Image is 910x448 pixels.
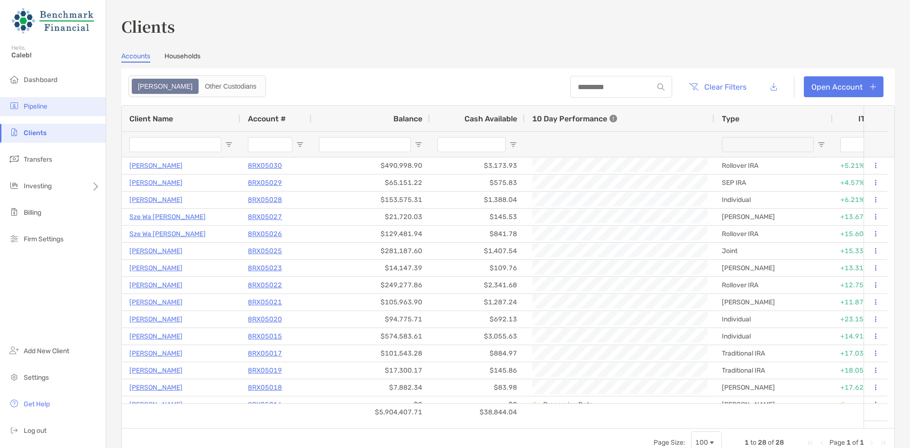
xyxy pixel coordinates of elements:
[430,260,525,276] div: $109.76
[543,401,599,409] p: Processing Data...
[437,137,506,152] input: Cash Available Filter Input
[129,245,182,257] a: [PERSON_NAME]
[430,362,525,379] div: $145.86
[840,311,882,327] div: +23.15%
[248,279,282,291] a: 8RX05022
[840,260,882,276] div: +13.31%
[248,365,282,376] a: 8RX05019
[129,194,182,206] p: [PERSON_NAME]
[129,177,182,189] a: [PERSON_NAME]
[311,404,430,421] div: $5,904,407.71
[311,379,430,396] div: $7,882.34
[121,52,150,63] a: Accounts
[714,174,833,191] div: SEP IRA
[657,83,664,91] img: input icon
[129,262,182,274] a: [PERSON_NAME]
[9,100,20,111] img: pipeline icon
[24,347,69,355] span: Add New Client
[430,396,525,413] div: $0
[654,439,685,447] div: Page Size:
[129,228,206,240] p: Sze Wa [PERSON_NAME]
[129,365,182,376] a: [PERSON_NAME]
[860,439,864,447] span: 1
[714,157,833,174] div: Rollover IRA
[714,226,833,242] div: Rollover IRA
[129,330,182,342] a: [PERSON_NAME]
[430,157,525,174] div: $3,173.93
[9,371,20,383] img: settings icon
[311,209,430,225] div: $21,720.03
[714,243,833,259] div: Joint
[311,174,430,191] div: $65,151.22
[129,160,182,172] a: [PERSON_NAME]
[840,346,882,361] div: +17.03%
[840,209,882,225] div: +13.67%
[248,330,282,342] a: 8RX05015
[714,192,833,208] div: Individual
[129,279,182,291] p: [PERSON_NAME]
[129,211,206,223] p: Sze Wa [PERSON_NAME]
[840,329,882,344] div: +14.91%
[311,157,430,174] div: $490,998.90
[129,296,182,308] p: [PERSON_NAME]
[430,174,525,191] div: $575.83
[714,396,833,413] div: [PERSON_NAME]
[840,363,882,378] div: +18.05%
[714,379,833,396] div: [PERSON_NAME]
[121,15,895,37] h3: Clients
[430,226,525,242] div: $841.78
[311,192,430,208] div: $153,575.31
[807,439,814,447] div: First Page
[248,228,282,240] a: 8RX05026
[129,313,182,325] a: [PERSON_NAME]
[430,311,525,328] div: $692.13
[311,311,430,328] div: $94,775.71
[248,160,282,172] a: 8RX05030
[840,226,882,242] div: +15.60%
[695,439,708,447] div: 100
[682,76,754,97] button: Clear Filters
[248,399,282,411] a: 8RX05016
[248,382,282,393] a: 8RX05018
[24,129,46,137] span: Clients
[311,260,430,276] div: $14,147.39
[9,345,20,356] img: add_new_client icon
[840,380,882,395] div: +17.62%
[133,80,198,93] div: Zoe
[248,347,282,359] p: 8RX05017
[430,379,525,396] div: $83.98
[248,245,282,257] p: 8RX05025
[248,313,282,325] a: 8RX05020
[11,4,94,38] img: Zoe Logo
[9,153,20,165] img: transfers icon
[248,211,282,223] p: 8RX05027
[510,141,517,148] button: Open Filter Menu
[9,73,20,85] img: dashboard icon
[248,177,282,189] a: 8RX05029
[129,347,182,359] a: [PERSON_NAME]
[164,52,200,63] a: Households
[24,374,49,382] span: Settings
[248,296,282,308] a: 8RX05021
[24,427,46,435] span: Log out
[129,382,182,393] p: [PERSON_NAME]
[430,294,525,311] div: $1,287.24
[248,262,282,274] a: 8RX05023
[311,294,430,311] div: $105,963.90
[9,233,20,244] img: firm-settings icon
[722,114,739,123] span: Type
[464,114,517,123] span: Cash Available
